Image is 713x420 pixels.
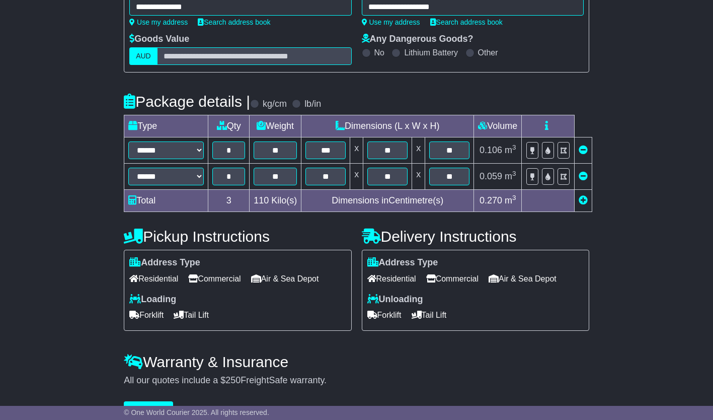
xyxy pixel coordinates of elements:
[367,294,423,305] label: Unloading
[412,137,425,164] td: x
[579,171,588,181] a: Remove this item
[505,195,516,205] span: m
[129,307,164,323] span: Forklift
[412,307,447,323] span: Tail Lift
[480,195,502,205] span: 0.270
[251,271,319,287] span: Air & Sea Depot
[208,115,250,137] td: Qty
[362,34,473,45] label: Any Dangerous Goods?
[367,307,402,323] span: Forklift
[124,401,173,419] button: Get Quotes
[430,18,503,26] a: Search address book
[129,271,178,287] span: Residential
[350,137,363,164] td: x
[480,171,502,181] span: 0.059
[225,375,241,385] span: 250
[426,271,479,287] span: Commercial
[301,115,474,137] td: Dimensions (L x W x H)
[412,164,425,190] td: x
[505,171,516,181] span: m
[362,18,420,26] a: Use my address
[129,18,188,26] a: Use my address
[129,47,157,65] label: AUD
[263,99,287,110] label: kg/cm
[124,354,589,370] h4: Warranty & Insurance
[250,115,301,137] td: Weight
[304,99,321,110] label: lb/in
[208,190,250,212] td: 3
[374,48,384,57] label: No
[124,408,269,416] span: © One World Courier 2025. All rights reserved.
[124,228,351,245] h4: Pickup Instructions
[124,115,208,137] td: Type
[404,48,458,57] label: Lithium Battery
[174,307,209,323] span: Tail Lift
[254,195,269,205] span: 110
[489,271,557,287] span: Air & Sea Depot
[505,145,516,155] span: m
[362,228,589,245] h4: Delivery Instructions
[478,48,498,57] label: Other
[129,34,189,45] label: Goods Value
[124,93,250,110] h4: Package details |
[512,194,516,201] sup: 3
[474,115,522,137] td: Volume
[129,294,176,305] label: Loading
[350,164,363,190] td: x
[512,170,516,177] sup: 3
[198,18,270,26] a: Search address book
[512,144,516,151] sup: 3
[367,257,438,268] label: Address Type
[367,271,416,287] span: Residential
[579,145,588,155] a: Remove this item
[579,195,588,205] a: Add new item
[124,190,208,212] td: Total
[129,257,200,268] label: Address Type
[480,145,502,155] span: 0.106
[301,190,474,212] td: Dimensions in Centimetre(s)
[124,375,589,386] div: All our quotes include a $ FreightSafe warranty.
[250,190,301,212] td: Kilo(s)
[188,271,241,287] span: Commercial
